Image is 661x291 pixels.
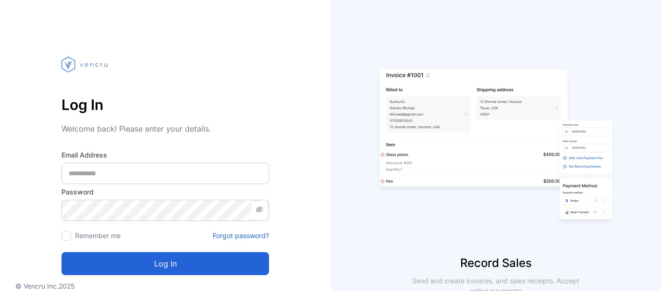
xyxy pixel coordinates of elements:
[61,187,269,197] label: Password
[61,252,269,275] button: Log in
[61,123,269,134] p: Welcome back! Please enter your details.
[61,93,269,116] p: Log In
[376,38,616,255] img: slider image
[61,38,110,90] img: vencru logo
[75,231,121,240] label: Remember me
[330,255,661,272] p: Record Sales
[61,150,269,160] label: Email Address
[213,230,269,241] a: Forgot password?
